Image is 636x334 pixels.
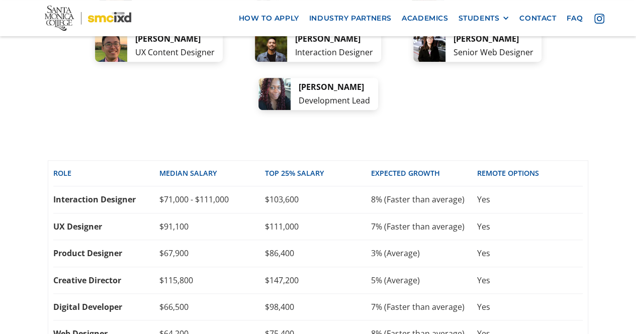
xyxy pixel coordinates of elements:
div: Role [53,168,159,178]
div: UX Designer [53,221,159,232]
a: contact [514,9,561,28]
div: 7% (Faster than average) [371,301,477,312]
div: $111,000 [265,221,371,232]
div: Interaction Designer [53,194,159,205]
div: Yes [477,301,583,312]
a: industry partners [304,9,397,28]
div: 5% (Average) [371,275,477,286]
div: STUDENTS [458,14,509,23]
div: $103,600 [265,194,371,205]
div: REMOTE OPTIONS [477,168,583,178]
a: faq [561,9,588,28]
img: icon - instagram [594,14,604,24]
div: $115,800 [159,275,265,286]
div: Senior Web Designer [453,46,533,59]
div: Creative Director [53,275,159,286]
a: how to apply [233,9,304,28]
div: STUDENTS [458,14,499,23]
div: [PERSON_NAME] [299,80,370,94]
div: Yes [477,194,583,205]
div: $67,900 [159,248,265,259]
div: $66,500 [159,301,265,312]
div: Yes [477,221,583,232]
a: Academics [397,9,453,28]
div: 7% (Faster than average) [371,221,477,232]
div: EXPECTED GROWTH [371,168,477,178]
div: $86,400 [265,248,371,259]
div: 8% (Faster than average) [371,194,477,205]
div: Development Lead [299,94,370,107]
div: [PERSON_NAME] [453,32,533,46]
div: Digital Developer [53,301,159,312]
div: Yes [477,248,583,259]
img: Santa Monica College - SMC IxD logo [45,6,132,31]
div: [PERSON_NAME] [135,32,215,46]
div: top 25% SALARY [265,168,371,178]
div: Median SALARY [159,168,265,178]
div: UX Content Designer [135,46,215,59]
div: Yes [477,275,583,286]
div: 3% (Average) [371,248,477,259]
div: Interaction Designer [295,46,373,59]
div: $71,000 - $111,000 [159,194,265,205]
div: $98,400 [265,301,371,312]
div: [PERSON_NAME] [295,32,373,46]
div: $91,100 [159,221,265,232]
div: $147,200 [265,275,371,286]
div: Product Designer [53,248,159,259]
